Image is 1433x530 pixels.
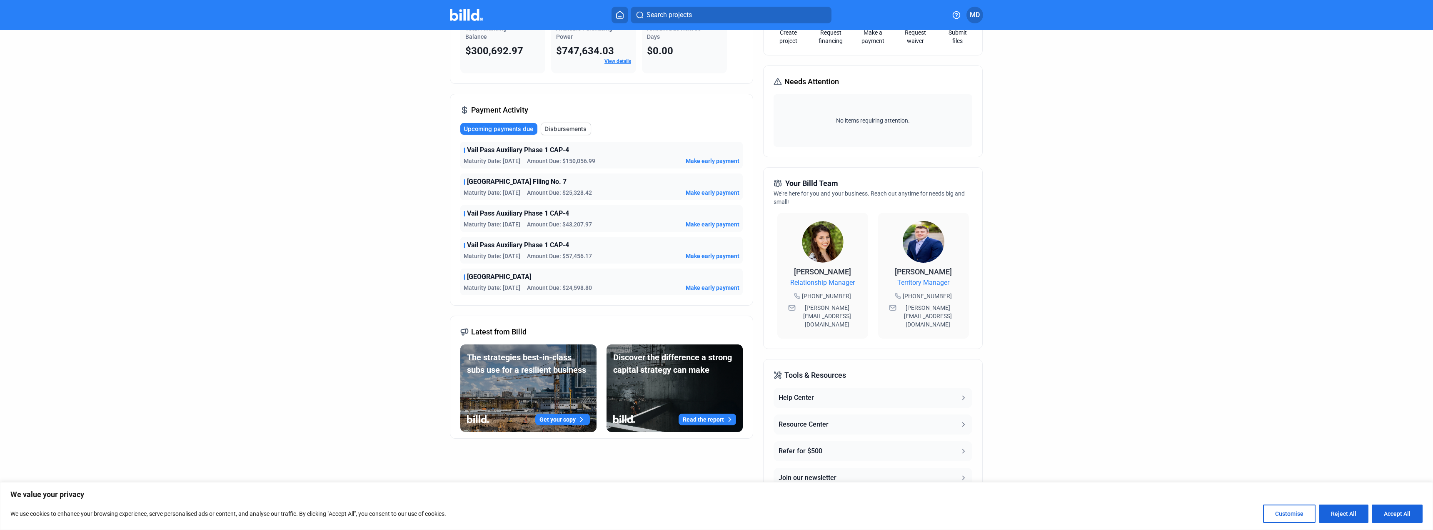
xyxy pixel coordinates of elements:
span: $0.00 [647,45,673,57]
div: Join our newsletter [779,473,836,483]
button: Make early payment [686,220,739,229]
span: Tools & Resources [784,369,846,381]
a: Submit files [943,28,972,45]
a: Create project [774,28,803,45]
span: [PHONE_NUMBER] [802,292,851,300]
a: Make a payment [859,28,888,45]
button: MD [966,7,983,23]
button: Search projects [631,7,831,23]
span: Maturity Date: [DATE] [464,284,520,292]
span: Vail Pass Auxiliary Phase 1 CAP-4 [467,145,569,155]
button: Help Center [774,388,972,408]
span: [GEOGRAPHIC_DATA] [467,272,531,282]
button: Disbursements [541,123,591,135]
span: No items requiring attention. [777,116,969,125]
div: Refer for $500 [779,446,822,456]
button: Resource Center [774,414,972,435]
span: Amount Due: $43,207.97 [527,220,592,229]
button: Customise [1263,505,1316,523]
img: Territory Manager [903,221,944,263]
span: Amount Due: $150,056.99 [527,157,595,165]
span: Latest from Billd [471,326,527,338]
span: Amount Due: $57,456.17 [527,252,592,260]
span: Maturity Date: [DATE] [464,157,520,165]
span: Vail Pass Auxiliary Phase 1 CAP-4 [467,208,569,219]
button: Upcoming payments due [460,123,537,135]
button: Read the report [679,414,736,425]
div: Help Center [779,393,814,403]
button: Refer for $500 [774,441,972,461]
button: Get your copy [535,414,590,425]
div: Resource Center [779,419,829,430]
div: The strategies best-in-class subs use for a resilient business [467,351,590,376]
span: $300,692.97 [465,45,523,57]
span: [PHONE_NUMBER] [903,292,952,300]
button: Make early payment [686,252,739,260]
span: [PERSON_NAME][EMAIL_ADDRESS][DOMAIN_NAME] [898,304,958,329]
img: Billd Company Logo [450,9,483,21]
span: Territory Manager [897,278,949,288]
span: Needs Attention [784,76,839,88]
img: Relationship Manager [802,221,844,263]
span: MD [970,10,980,20]
a: Request waiver [901,28,930,45]
span: $747,634.03 [556,45,614,57]
p: We use cookies to enhance your browsing experience, serve personalised ads or content, and analys... [10,509,446,519]
span: [PERSON_NAME][EMAIL_ADDRESS][DOMAIN_NAME] [797,304,857,329]
span: [GEOGRAPHIC_DATA] Filing No. 7 [467,177,567,187]
button: Accept All [1372,505,1423,523]
span: Maturity Date: [DATE] [464,252,520,260]
span: Your Billd Team [785,178,838,189]
span: Upcoming payments due [464,125,533,133]
span: Maturity Date: [DATE] [464,188,520,197]
a: Request financing [816,28,845,45]
span: Maturity Date: [DATE] [464,220,520,229]
span: Disbursements [544,125,587,133]
span: Vail Pass Auxiliary Phase 1 CAP-4 [467,240,569,250]
a: View details [604,58,631,64]
span: Amount Due: $24,598.80 [527,284,592,292]
span: We're here for you and your business. Reach out anytime for needs big and small! [774,190,965,205]
span: Relationship Manager [790,278,855,288]
span: [PERSON_NAME] [794,267,851,276]
button: Join our newsletter [774,468,972,488]
button: Make early payment [686,157,739,165]
span: [PERSON_NAME] [895,267,952,276]
span: Payment Activity [471,104,528,116]
span: Search projects [647,10,692,20]
button: Reject All [1319,505,1368,523]
div: Discover the difference a strong capital strategy can make [613,351,736,376]
button: Make early payment [686,188,739,197]
span: Amount Due: $25,328.42 [527,188,592,197]
p: We value your privacy [10,490,1423,500]
button: Make early payment [686,284,739,292]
